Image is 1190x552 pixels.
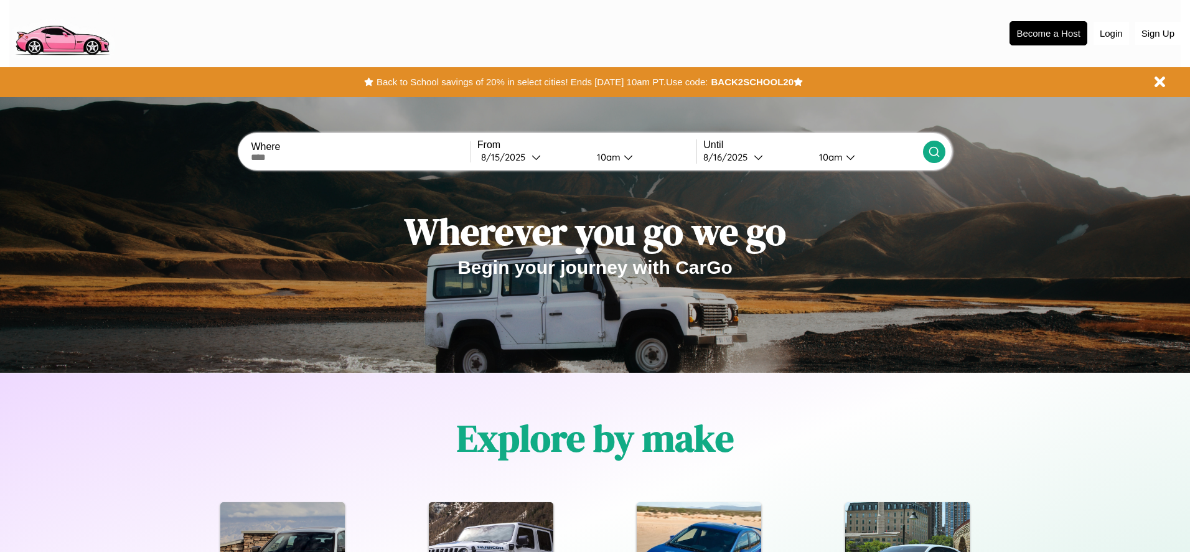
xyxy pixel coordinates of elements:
div: 10am [591,151,624,163]
button: Login [1094,22,1129,45]
button: Sign Up [1135,22,1181,45]
div: 10am [813,151,846,163]
label: Until [703,139,922,151]
label: Where [251,141,470,152]
button: 10am [809,151,922,164]
button: Become a Host [1010,21,1087,45]
button: 8/15/2025 [477,151,587,164]
button: Back to School savings of 20% in select cities! Ends [DATE] 10am PT.Use code: [373,73,711,91]
b: BACK2SCHOOL20 [711,77,794,87]
button: 10am [587,151,696,164]
h1: Explore by make [457,413,734,464]
div: 8 / 16 / 2025 [703,151,754,163]
label: From [477,139,696,151]
div: 8 / 15 / 2025 [481,151,532,163]
img: logo [9,6,115,58]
